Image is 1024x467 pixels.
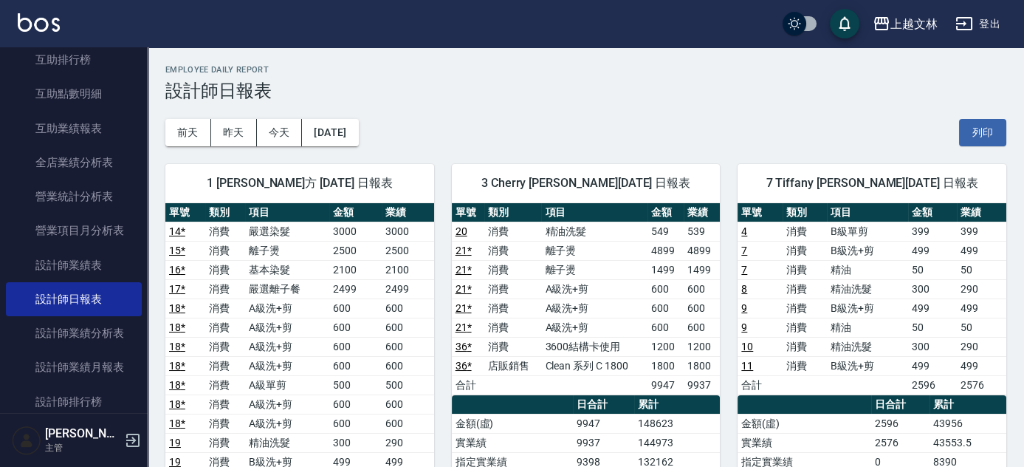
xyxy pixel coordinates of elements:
td: Clean 系列 C 1800 [541,356,647,375]
td: 50 [908,260,958,279]
td: 4899 [647,241,684,260]
a: 設計師日報表 [6,282,142,316]
td: 600 [647,318,684,337]
td: 離子燙 [541,260,647,279]
th: 單號 [165,203,205,222]
td: 499 [957,299,1006,318]
a: 8 [741,283,747,295]
th: 單號 [452,203,485,222]
th: 項目 [541,203,647,222]
td: 基本染髮 [245,260,329,279]
td: A級洗+剪 [541,318,647,337]
table: a dense table [738,203,1006,395]
td: 消費 [484,299,541,318]
td: 嚴選離子餐 [245,279,329,299]
th: 金額 [329,203,382,222]
td: 600 [382,318,434,337]
td: 499 [908,356,958,375]
td: A級洗+剪 [245,414,329,433]
td: 600 [647,299,684,318]
td: 3000 [329,222,382,241]
th: 項目 [245,203,329,222]
td: 144973 [634,433,720,452]
td: 399 [908,222,958,241]
td: 500 [329,375,382,395]
td: 399 [957,222,1006,241]
td: 消費 [783,279,827,299]
td: 精油洗髮 [827,337,908,356]
th: 類別 [205,203,245,222]
td: 消費 [783,241,827,260]
td: 539 [684,222,720,241]
button: 登出 [949,10,1006,38]
td: 600 [382,395,434,414]
td: B級洗+剪 [827,241,908,260]
td: 600 [647,279,684,299]
td: 3600結構卡使用 [541,337,647,356]
td: 1499 [684,260,720,279]
td: 消費 [205,299,245,318]
h5: [PERSON_NAME] [45,426,120,441]
td: 消費 [205,395,245,414]
td: 600 [684,299,720,318]
span: 3 Cherry [PERSON_NAME][DATE] 日報表 [470,176,703,191]
a: 營業統計分析表 [6,180,142,214]
td: 1200 [684,337,720,356]
td: B級單剪 [827,222,908,241]
button: 今天 [257,119,303,146]
td: 消費 [205,260,245,279]
td: 600 [684,279,720,299]
td: 499 [908,241,958,260]
td: 實業績 [738,433,870,452]
td: 消費 [484,241,541,260]
td: 9937 [573,433,634,452]
a: 全店業績分析表 [6,146,142,180]
th: 日合計 [573,395,634,415]
th: 業績 [957,203,1006,222]
td: 600 [329,337,382,356]
td: 嚴選染髮 [245,222,329,241]
td: 消費 [205,414,245,433]
td: 50 [957,318,1006,337]
a: 7 [741,264,747,276]
td: 2576 [871,433,930,452]
td: 2500 [329,241,382,260]
td: B級洗+剪 [827,299,908,318]
h3: 設計師日報表 [165,81,1006,101]
td: 300 [908,279,958,299]
td: 金額(虛) [738,414,870,433]
a: 19 [169,437,181,449]
td: 9947 [647,375,684,395]
td: 精油洗髮 [245,433,329,452]
td: A級洗+剪 [245,299,329,318]
td: 290 [957,337,1006,356]
td: 消費 [783,337,827,356]
a: 設計師業績分析表 [6,316,142,350]
td: B級洗+剪 [827,356,908,375]
td: 精油 [827,260,908,279]
td: 消費 [484,260,541,279]
td: 290 [382,433,434,452]
td: 600 [382,356,434,375]
td: 合計 [452,375,485,395]
td: 精油洗髮 [541,222,647,241]
th: 業績 [684,203,720,222]
td: 499 [908,299,958,318]
a: 9 [741,302,747,314]
table: a dense table [452,203,721,395]
a: 設計師業績表 [6,248,142,282]
th: 累計 [634,395,720,415]
td: 4899 [684,241,720,260]
a: 營業項目月分析表 [6,214,142,248]
td: 600 [684,318,720,337]
button: 上越文林 [867,9,944,39]
td: 精油洗髮 [827,279,908,299]
td: 店販銷售 [484,356,541,375]
td: 消費 [205,222,245,241]
td: 50 [957,260,1006,279]
img: Logo [18,13,60,32]
button: 昨天 [211,119,257,146]
td: 消費 [783,222,827,241]
td: A級洗+剪 [245,337,329,356]
td: 精油 [827,318,908,337]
